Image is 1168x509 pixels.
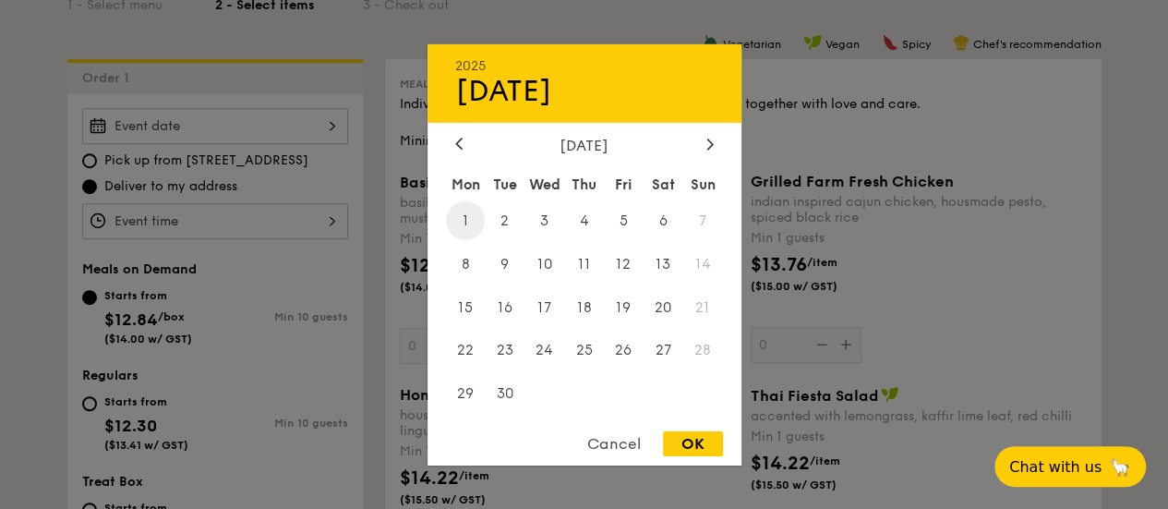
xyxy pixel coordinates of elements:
span: 24 [524,331,564,370]
span: 25 [564,331,604,370]
span: 8 [446,244,486,284]
div: Sat [644,167,683,200]
span: 5 [604,200,644,240]
span: 14 [683,244,723,284]
span: Chat with us [1009,458,1102,476]
span: 27 [644,331,683,370]
div: OK [663,431,723,456]
div: 2025 [455,57,714,73]
span: 20 [644,287,683,327]
span: 1 [446,200,486,240]
div: Wed [524,167,564,200]
span: 23 [485,331,524,370]
div: Sun [683,167,723,200]
span: 🦙 [1109,456,1131,478]
span: 11 [564,244,604,284]
div: Fri [604,167,644,200]
span: 28 [683,331,723,370]
div: Tue [485,167,524,200]
span: 7 [683,200,723,240]
div: Thu [564,167,604,200]
span: 12 [604,244,644,284]
span: 18 [564,287,604,327]
span: 29 [446,374,486,414]
span: 16 [485,287,524,327]
span: 6 [644,200,683,240]
span: 10 [524,244,564,284]
button: Chat with us🦙 [994,446,1146,487]
span: 19 [604,287,644,327]
span: 13 [644,244,683,284]
span: 15 [446,287,486,327]
div: [DATE] [455,73,714,108]
span: 21 [683,287,723,327]
span: 26 [604,331,644,370]
span: 30 [485,374,524,414]
span: 17 [524,287,564,327]
span: 2 [485,200,524,240]
span: 3 [524,200,564,240]
span: 9 [485,244,524,284]
span: 22 [446,331,486,370]
div: [DATE] [455,136,714,153]
div: Cancel [569,431,659,456]
span: 4 [564,200,604,240]
div: Mon [446,167,486,200]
